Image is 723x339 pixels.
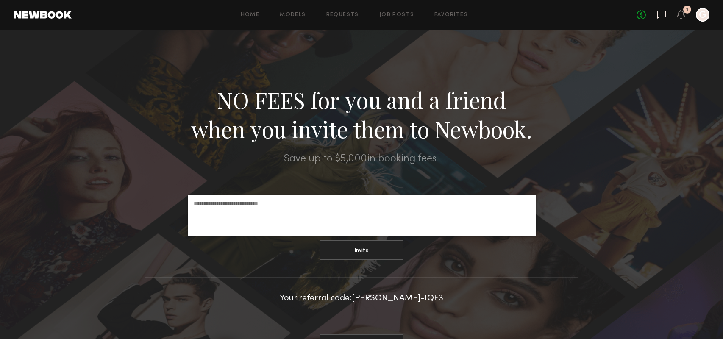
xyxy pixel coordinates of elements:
button: Invite [320,240,403,260]
a: Job Posts [379,12,414,18]
a: Home [241,12,260,18]
a: Requests [326,12,359,18]
a: G [696,8,709,22]
a: Models [280,12,306,18]
a: Favorites [434,12,468,18]
div: 1 [686,8,688,12]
